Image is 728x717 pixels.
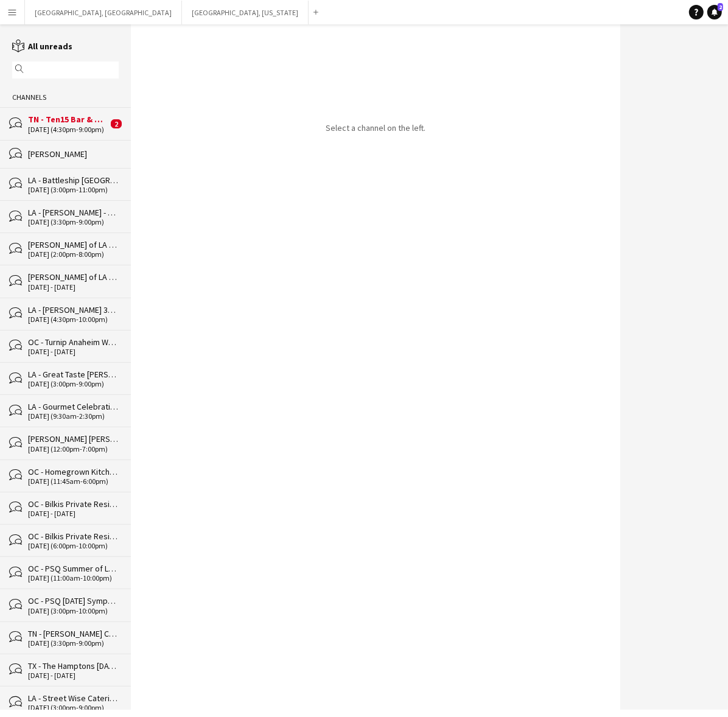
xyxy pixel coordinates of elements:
[28,412,119,421] div: [DATE] (9:30am-2:30pm)
[28,607,119,615] div: [DATE] (3:00pm-10:00pm)
[28,283,119,292] div: [DATE] - [DATE]
[12,41,72,52] a: All unreads
[28,250,119,259] div: [DATE] (2:00pm-8:00pm)
[28,509,119,518] div: [DATE] - [DATE]
[28,304,119,315] div: LA - [PERSON_NAME] 30th Surprise Birthday Party [DEMOGRAPHIC_DATA]
[28,498,119,509] div: OC - Bilkis Private Residence [DATE]
[28,531,119,542] div: OC - Bilkis Private Residence [DATE]
[28,315,119,324] div: [DATE] (4:30pm-10:00pm)
[28,595,119,606] div: OC - PSQ [DATE] Symphony [DATE]
[111,119,122,128] span: 2
[28,660,119,671] div: TX - The Hamptons [DATE]
[326,122,425,133] p: Select a channel on the left.
[28,337,119,348] div: OC - Turnip Anaheim Wedding [DATE]
[28,369,119,380] div: LA - Great Taste [PERSON_NAME] Museum [DATE]
[28,466,119,477] div: OC - Homegrown Kitchen Store Opening [DATE]
[28,186,119,194] div: [DATE] (3:00pm-11:00pm)
[25,1,182,24] button: [GEOGRAPHIC_DATA], [GEOGRAPHIC_DATA]
[28,433,119,444] div: [PERSON_NAME] [PERSON_NAME] Santa [PERSON_NAME] [DATE]
[28,348,119,356] div: [DATE] - [DATE]
[28,207,119,218] div: LA - [PERSON_NAME] - Memorial Event [DATE]
[28,445,119,453] div: [DATE] (12:00pm-7:00pm)
[28,693,119,704] div: LA - Street Wise Catering [GEOGRAPHIC_DATA] [DATE]
[28,477,119,486] div: [DATE] (11:45am-6:00pm)
[718,3,723,11] span: 2
[707,5,722,19] a: 2
[28,125,108,134] div: [DATE] (4:30pm-9:00pm)
[28,218,119,226] div: [DATE] (3:30pm-9:00pm)
[28,639,119,648] div: [DATE] (3:30pm-9:00pm)
[182,1,309,24] button: [GEOGRAPHIC_DATA], [US_STATE]
[28,574,119,582] div: [DATE] (11:00am-10:00pm)
[28,380,119,388] div: [DATE] (3:00pm-9:00pm)
[28,239,119,250] div: [PERSON_NAME] of LA - Corporate Event [DATE]
[28,563,119,574] div: OC - PSQ Summer of Loud Event [DATE]
[28,175,119,186] div: LA - Battleship [GEOGRAPHIC_DATA][PERSON_NAME] [DATE]
[28,704,119,712] div: [DATE] (3:00pm-9:00pm)
[28,542,119,550] div: [DATE] (6:00pm-10:00pm)
[28,271,119,282] div: [PERSON_NAME] of LA - AICP Summer Awards [DATE]
[28,114,108,125] div: TN - Ten15 Bar & Grill [DATE]
[28,149,119,159] div: [PERSON_NAME]
[28,401,119,412] div: LA - Gourmet Celebrations [DATE]
[28,628,119,639] div: TN - [PERSON_NAME] Cattle Co [DATE]
[28,671,119,680] div: [DATE] - [DATE]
